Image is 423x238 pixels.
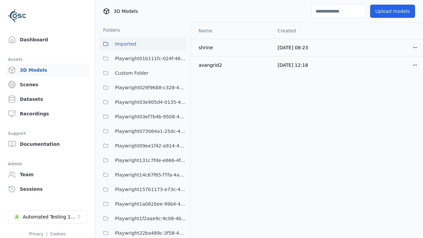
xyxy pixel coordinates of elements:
[99,27,120,33] h3: Folders
[5,33,90,46] a: Dashboard
[191,23,272,39] th: Name
[99,168,186,181] button: Playwright14c67f65-f7fa-4a69-9dce-fa9a259dcaa1
[115,171,186,179] span: Playwright14c67f65-f7fa-4a69-9dce-fa9a259dcaa1
[5,63,90,77] a: 3D Models
[115,98,186,106] span: Playwright03e905d4-0135-4922-94e2-0c56aa41bf04
[278,62,308,68] span: [DATE] 12:18
[5,138,90,151] a: Documentation
[115,40,136,48] span: Imported
[272,23,347,39] th: Created
[115,215,186,222] span: Playwright1f2aae9c-9c08-4bb6-a2d5-dc0ac64e971c
[50,232,66,236] a: Cookies
[99,125,186,138] button: Playwright073064a1-25dc-42be-bd5d-9b023c0ea8dd
[14,214,20,220] div: A
[5,168,90,181] a: Team
[199,62,267,68] div: avangrid2
[99,197,186,211] button: Playwright1a082bee-99b4-4375-8133-1395ef4c0af5
[99,52,186,65] button: Playwright01b111fc-024f-466d-9bae-c06bfb571c6d
[114,8,138,15] span: 3D Models
[99,110,186,123] button: Playwright03ef7b4b-9508-47f0-8afd-5e0ec78663fc
[115,185,186,193] span: Playwright157b1173-e73c-4808-a1ac-12e2e4cec217
[8,7,26,25] img: Logo
[5,93,90,106] a: Datasets
[23,214,76,220] div: Automated Testing 1 - Playwright
[8,56,87,63] div: Assets
[99,139,186,152] button: Playwright09ee1f42-a914-43b3-abf1-e7ca57cf5f96
[115,200,186,208] span: Playwright1a082bee-99b4-4375-8133-1395ef4c0af5
[99,212,186,225] button: Playwright1f2aae9c-9c08-4bb6-a2d5-dc0ac64e971c
[115,55,186,62] span: Playwright01b111fc-024f-466d-9bae-c06bfb571c6d
[8,210,87,223] button: Select a workspace
[115,127,186,135] span: Playwright073064a1-25dc-42be-bd5d-9b023c0ea8dd
[99,183,186,196] button: Playwright157b1173-e73c-4808-a1ac-12e2e4cec217
[29,232,43,236] a: Privacy
[5,107,90,120] a: Recordings
[115,84,186,92] span: Playwright029f9688-c328-482d-9c42-3b0c529f8514
[8,160,87,168] div: Admin
[99,66,186,80] button: Custom Folder
[115,156,186,164] span: Playwright131c7fde-e666-4f3e-be7e-075966dc97bc
[99,81,186,94] button: Playwright029f9688-c328-482d-9c42-3b0c529f8514
[8,130,87,138] div: Support
[115,113,186,121] span: Playwright03ef7b4b-9508-47f0-8afd-5e0ec78663fc
[99,154,186,167] button: Playwright131c7fde-e666-4f3e-be7e-075966dc97bc
[46,232,48,236] span: |
[115,229,186,237] span: Playwright22ba489c-3f58-40ce-82d9-297bfd19b528
[99,37,186,51] button: Imported
[199,44,267,51] div: shrine
[115,69,148,77] span: Custom Folder
[278,45,308,50] span: [DATE] 08:23
[115,142,186,150] span: Playwright09ee1f42-a914-43b3-abf1-e7ca57cf5f96
[99,96,186,109] button: Playwright03e905d4-0135-4922-94e2-0c56aa41bf04
[5,78,90,91] a: Scenes
[5,182,90,196] a: Sessions
[370,5,415,18] button: Upload models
